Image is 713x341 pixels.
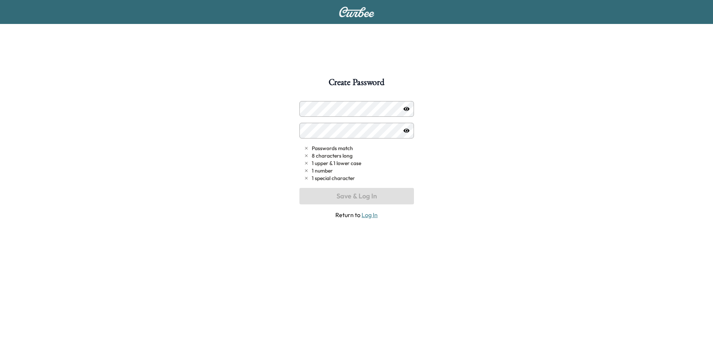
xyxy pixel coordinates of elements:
a: Log In [362,211,378,219]
span: Passwords match [312,144,353,152]
span: Return to [299,210,414,219]
h1: Create Password [329,78,384,91]
span: 1 number [312,167,333,174]
span: 1 upper & 1 lower case [312,159,361,167]
span: 1 special character [312,174,355,182]
span: 8 characters long [312,152,353,159]
img: Curbee Logo [339,7,375,17]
